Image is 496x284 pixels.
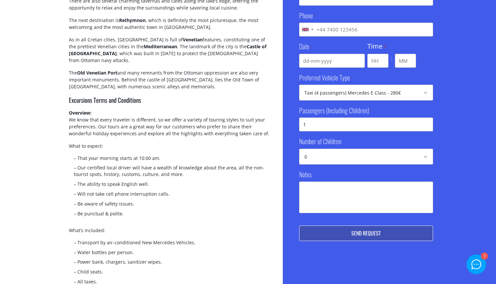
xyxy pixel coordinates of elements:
li: – Be punctual & polite. [69,210,270,220]
h3: Excursions Terms and Conditions [69,96,270,109]
input: MM [395,54,416,68]
strong: Overview: [69,110,92,116]
strong: Venetian [183,36,203,43]
strong: Rethymnon [119,17,146,23]
li: – That your morning starts at 10:00 am. [69,155,270,165]
li: – The ability to speak English well. [69,181,270,191]
div: Selected country [300,23,315,36]
input: HH [367,54,388,68]
span: As in all Cretan cities, [GEOGRAPHIC_DATA] is full of features, constituting one of the prettiest... [69,36,266,63]
label: Notes [299,170,312,179]
span: The next destination is , which is definitely the most picturesque, the most welcoming and the mo... [69,17,258,30]
p: What to expect: [69,142,270,155]
label: Preferred Vehicle Type [299,73,353,82]
input: Send Request [299,226,433,241]
li: – Power bank, chargers, sanitizer wipes. [69,259,270,269]
p: We know that every traveler is different, so we offer a variety of touring styles to suit your pr... [69,109,270,142]
label: Number of Children [299,137,341,146]
label: Phone [299,11,316,20]
li: – Will not take cell phone interruption calls. [69,191,270,201]
span: The and many remnants from the Ottoman oppression are also very important monuments. Behind the c... [69,70,259,90]
label: Date [299,42,312,51]
strong: Mediterranean [144,43,177,50]
input: +44 7400 123456 [299,23,433,36]
span: 0 [300,149,433,165]
li: – Child seats. [69,269,270,278]
li: – Our certified local driver will have a wealth of knowledge about the area, all the non-tourist ... [69,164,270,181]
strong: Castle of [GEOGRAPHIC_DATA] [69,43,266,56]
strong: Old Venetian Port [77,70,117,76]
label: Passengers (Including Children) [299,106,372,115]
p: What’s included: [69,227,270,239]
div: 1 [481,253,487,260]
li: – Be aware of safety issues. [69,201,270,210]
li: – Water bottles per person. [69,249,270,259]
li: – Transport by air-conditioned New Mercedes Vehicles. [69,239,270,249]
input: dd-mm-yyyy [299,54,365,68]
legend: Time [367,42,386,51]
div: : [388,54,395,63]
